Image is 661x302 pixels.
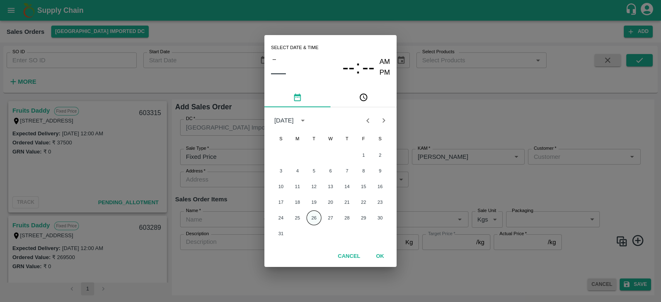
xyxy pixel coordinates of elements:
span: Thursday [340,130,354,147]
span: Monday [290,130,305,147]
span: Sunday [273,130,288,147]
button: PM [380,67,390,78]
span: – [273,54,276,64]
button: Next month [376,113,392,128]
button: pick time [330,87,397,107]
button: AM [380,57,390,68]
button: 21 [340,195,354,210]
button: 16 [373,179,388,194]
button: 28 [340,210,354,225]
button: 20 [323,195,338,210]
button: 9 [373,163,388,178]
button: calendar view is open, switch to year view [296,114,309,127]
button: –– [271,64,286,81]
span: Tuesday [307,130,321,147]
button: 4 [290,163,305,178]
button: 11 [290,179,305,194]
button: 17 [273,195,288,210]
button: 26 [307,210,321,225]
button: 27 [323,210,338,225]
button: pick date [264,87,330,107]
span: Saturday [373,130,388,147]
div: [DATE] [274,116,294,125]
button: 31 [273,226,288,241]
span: Select date & time [271,42,319,54]
button: Cancel [335,249,364,264]
span: : [355,57,360,78]
button: 22 [356,195,371,210]
button: 6 [323,163,338,178]
button: 19 [307,195,321,210]
button: 3 [273,163,288,178]
span: Wednesday [323,130,338,147]
button: – [271,54,278,64]
button: -- [342,57,355,78]
button: 23 [373,195,388,210]
button: 29 [356,210,371,225]
button: 18 [290,195,305,210]
button: -- [362,57,375,78]
button: 25 [290,210,305,225]
button: 7 [340,163,354,178]
button: 14 [340,179,354,194]
button: 13 [323,179,338,194]
button: OK [367,249,393,264]
button: 8 [356,163,371,178]
button: 30 [373,210,388,225]
button: 10 [273,179,288,194]
button: 2 [373,148,388,163]
button: 12 [307,179,321,194]
button: 5 [307,163,321,178]
button: 1 [356,148,371,163]
span: Friday [356,130,371,147]
button: Previous month [360,113,376,128]
button: 24 [273,210,288,225]
button: 15 [356,179,371,194]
